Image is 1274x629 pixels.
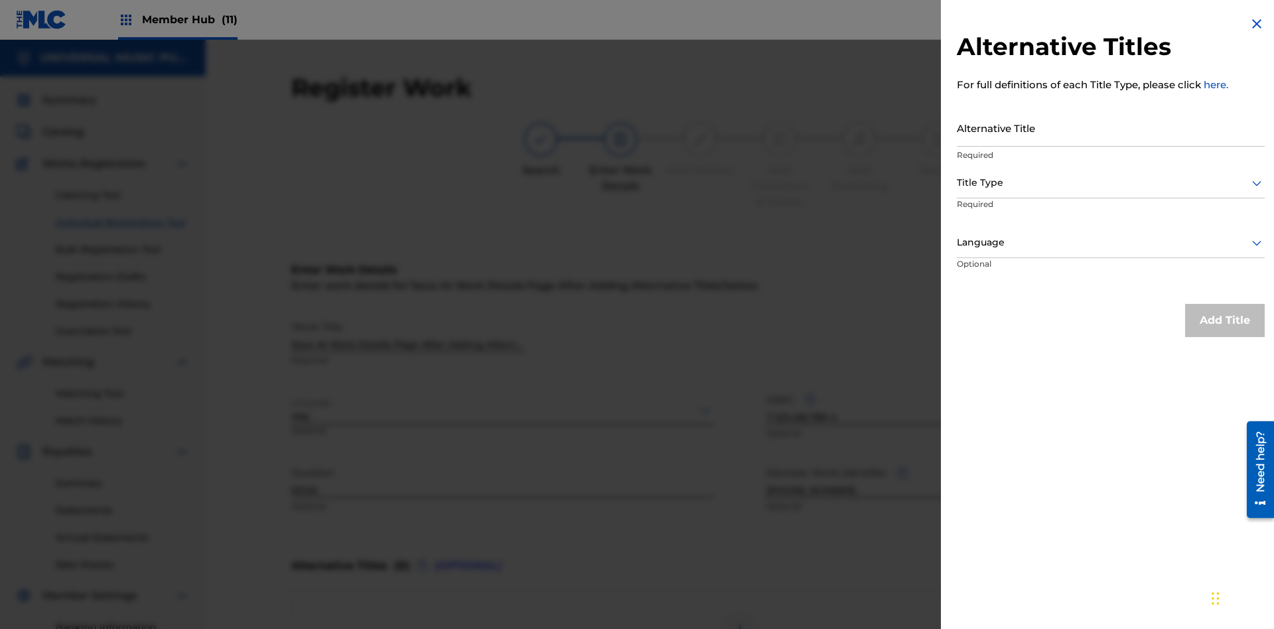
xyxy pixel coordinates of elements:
[957,32,1265,62] h2: Alternative Titles
[957,78,1265,93] p: For full definitions of each Title Type, please click
[1237,416,1274,525] iframe: Resource Center
[222,13,238,26] span: (11)
[957,198,1058,228] p: Required
[1208,565,1274,629] iframe: Chat Widget
[16,10,67,29] img: MLC Logo
[142,12,238,27] span: Member Hub
[1212,579,1220,618] div: Drag
[957,258,1056,288] p: Optional
[1204,78,1228,91] a: here.
[957,149,1265,161] p: Required
[118,12,134,28] img: Top Rightsholders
